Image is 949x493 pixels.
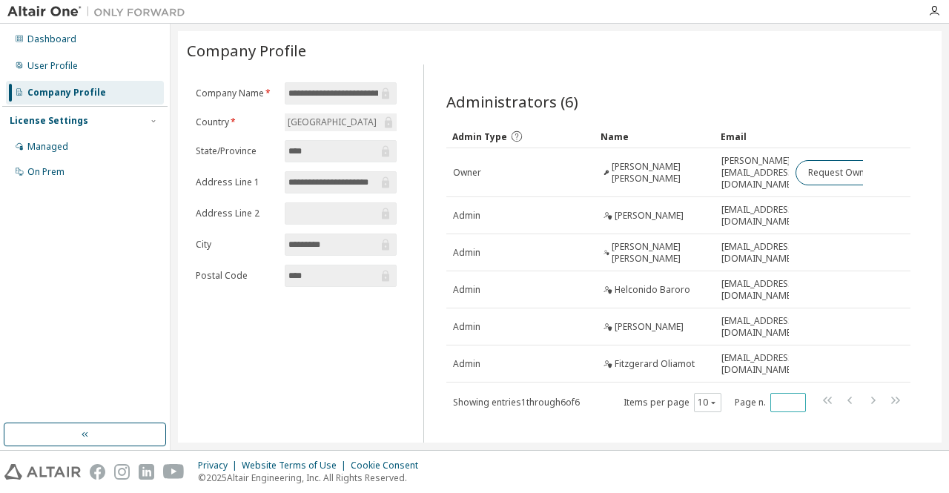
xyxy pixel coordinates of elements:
[139,464,154,480] img: linkedin.svg
[615,358,695,370] span: Fitzgerard Oliamot
[698,397,718,408] button: 10
[285,114,379,130] div: [GEOGRAPHIC_DATA]
[721,155,796,191] span: [PERSON_NAME][EMAIL_ADDRESS][DOMAIN_NAME]
[624,393,721,412] span: Items per page
[453,210,480,222] span: Admin
[721,125,783,148] div: Email
[453,396,580,408] span: Showing entries 1 through 6 of 6
[721,204,796,228] span: [EMAIL_ADDRESS][DOMAIN_NAME]
[163,464,185,480] img: youtube.svg
[721,278,796,302] span: [EMAIL_ADDRESS][DOMAIN_NAME]
[351,460,427,472] div: Cookie Consent
[198,472,427,484] p: © 2025 Altair Engineering, Inc. All Rights Reserved.
[453,167,481,179] span: Owner
[601,125,710,148] div: Name
[453,358,480,370] span: Admin
[453,284,480,296] span: Admin
[196,145,276,157] label: State/Province
[615,284,690,296] span: Helconido Baroro
[114,464,130,480] img: instagram.svg
[615,210,684,222] span: [PERSON_NAME]
[735,393,806,412] span: Page n.
[196,270,276,282] label: Postal Code
[612,161,708,185] span: [PERSON_NAME] [PERSON_NAME]
[196,239,276,251] label: City
[27,60,78,72] div: User Profile
[27,33,76,45] div: Dashboard
[10,115,88,127] div: License Settings
[285,113,396,131] div: [GEOGRAPHIC_DATA]
[187,40,306,61] span: Company Profile
[196,87,276,99] label: Company Name
[27,141,68,153] div: Managed
[615,321,684,333] span: [PERSON_NAME]
[242,460,351,472] div: Website Terms of Use
[196,176,276,188] label: Address Line 1
[90,464,105,480] img: facebook.svg
[796,160,921,185] button: Request Owner Change
[27,166,65,178] div: On Prem
[721,241,796,265] span: [EMAIL_ADDRESS][DOMAIN_NAME]
[453,247,480,259] span: Admin
[7,4,193,19] img: Altair One
[721,352,796,376] span: [EMAIL_ADDRESS][DOMAIN_NAME]
[196,208,276,219] label: Address Line 2
[452,130,507,143] span: Admin Type
[446,91,578,112] span: Administrators (6)
[198,460,242,472] div: Privacy
[4,464,81,480] img: altair_logo.svg
[721,315,796,339] span: [EMAIL_ADDRESS][DOMAIN_NAME]
[196,116,276,128] label: Country
[612,241,708,265] span: [PERSON_NAME] [PERSON_NAME]
[27,87,106,99] div: Company Profile
[453,321,480,333] span: Admin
